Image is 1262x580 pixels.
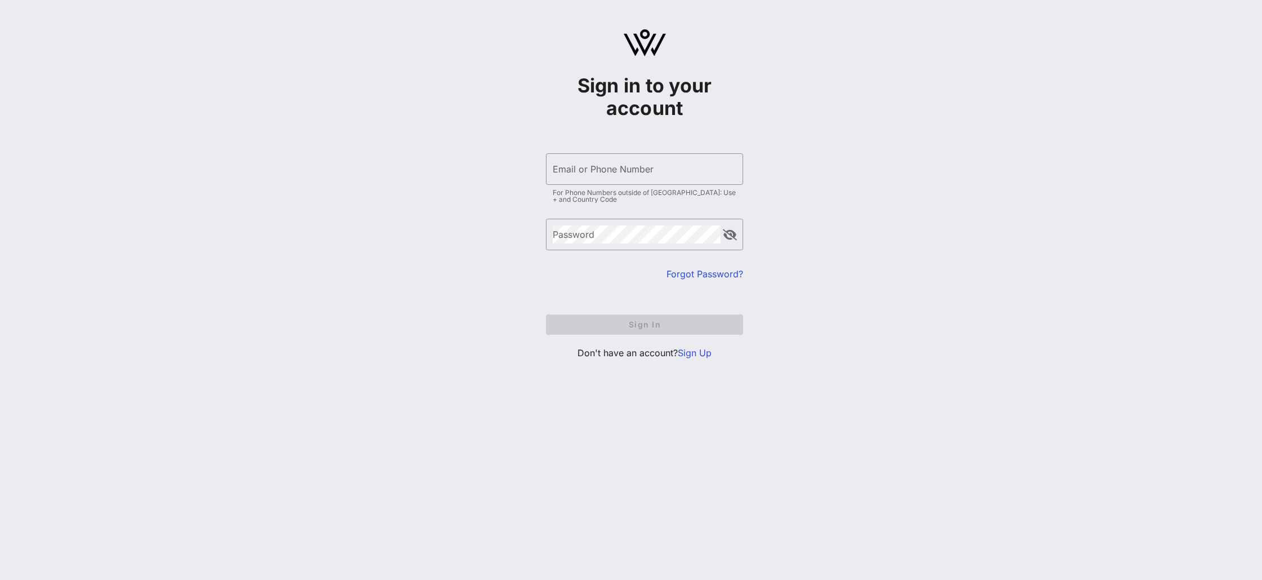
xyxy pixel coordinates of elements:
h1: Sign in to your account [546,74,743,119]
a: Sign Up [678,347,712,358]
button: append icon [723,229,737,241]
p: Don't have an account? [546,346,743,360]
a: Forgot Password? [666,268,743,280]
div: For Phone Numbers outside of [GEOGRAPHIC_DATA]: Use + and Country Code [553,189,736,203]
img: logo.svg [624,29,666,56]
